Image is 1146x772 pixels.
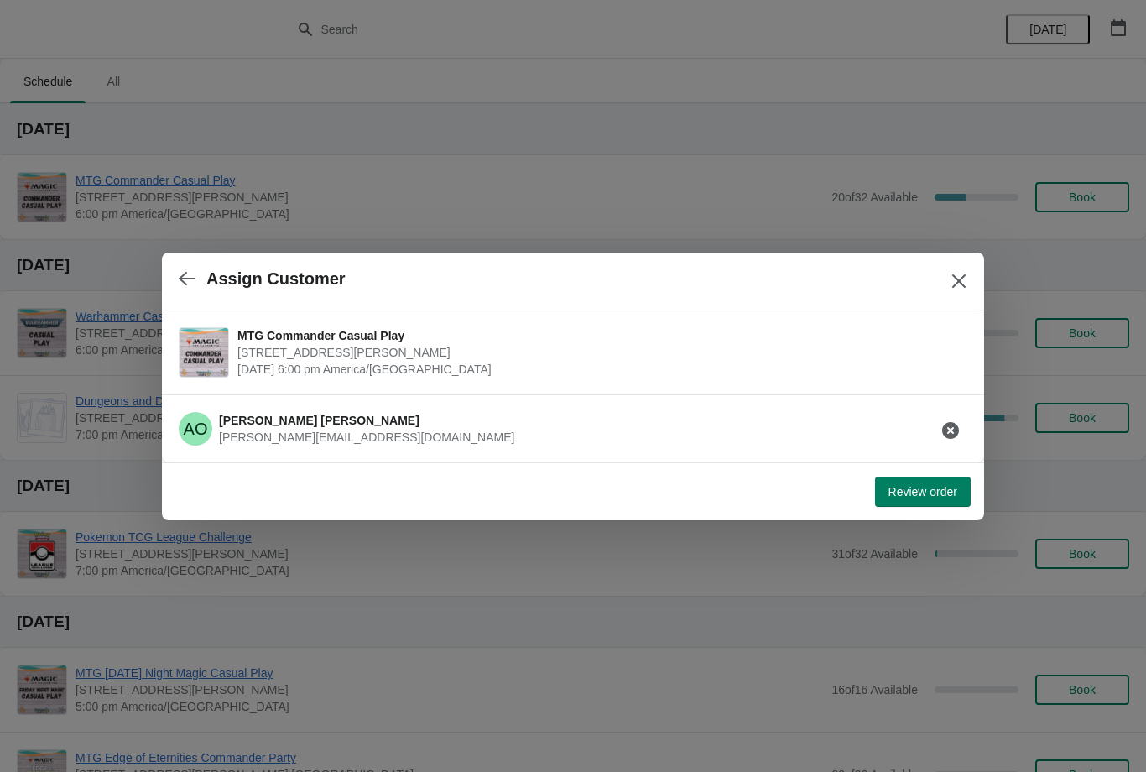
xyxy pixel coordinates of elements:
[180,328,228,377] img: MTG Commander Casual Play | 2040 Louetta Rd Ste I Spring, TX 77388 | August 12 | 6:00 pm America/...
[206,269,346,289] h2: Assign Customer
[888,485,957,498] span: Review order
[237,327,959,344] span: MTG Commander Casual Play
[219,414,419,427] span: [PERSON_NAME] [PERSON_NAME]
[179,412,212,446] span: Aidan
[219,430,514,444] span: [PERSON_NAME][EMAIL_ADDRESS][DOMAIN_NAME]
[184,420,208,438] text: AO
[237,344,959,361] span: [STREET_ADDRESS][PERSON_NAME]
[944,266,974,296] button: Close
[875,477,971,507] button: Review order
[237,361,959,378] span: [DATE] 6:00 pm America/[GEOGRAPHIC_DATA]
